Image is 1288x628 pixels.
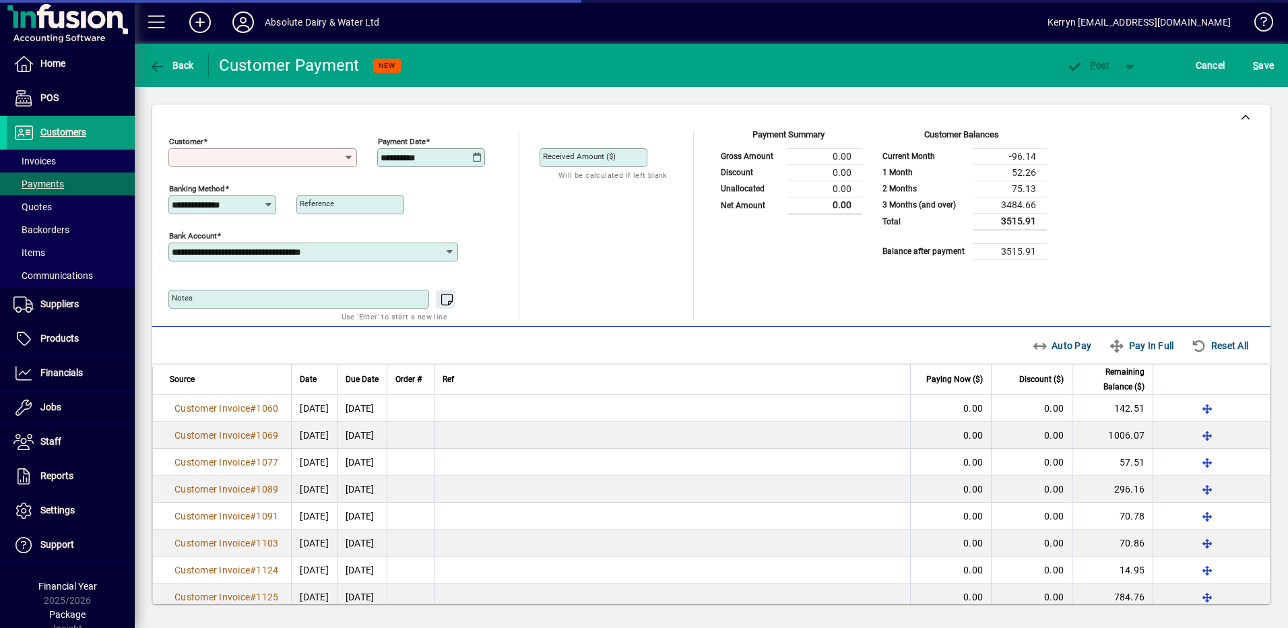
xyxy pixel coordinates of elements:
span: 1125 [256,592,278,602]
app-page-summary-card: Customer Balances [876,131,1047,260]
span: 0.00 [963,430,983,441]
span: 70.86 [1120,538,1145,548]
span: 1124 [256,565,278,575]
span: Backorders [13,224,69,235]
span: NEW [379,61,395,70]
td: [DATE] [337,449,387,476]
td: Unallocated [714,181,788,197]
span: Support [40,539,74,550]
span: Cancel [1196,55,1225,76]
div: Payment Summary [714,128,862,148]
mat-hint: Use 'Enter' to start a new line [342,309,447,324]
span: Discount ($) [1019,372,1064,387]
div: Customer Balances [876,128,1047,148]
a: Items [7,241,135,264]
td: 3 Months (and over) [876,197,973,213]
td: [DATE] [337,557,387,584]
span: [DATE] [300,403,329,414]
a: Customer Invoice#1077 [170,455,283,470]
a: Customer Invoice#1060 [170,401,283,416]
span: Paying Now ($) [926,372,983,387]
span: Date [300,372,317,387]
td: Gross Amount [714,148,788,164]
span: 0.00 [963,511,983,522]
button: Cancel [1192,53,1229,77]
span: Order # [395,372,422,387]
span: 0.00 [963,565,983,575]
span: Jobs [40,402,61,412]
span: Staff [40,436,61,447]
td: 2 Months [876,181,973,197]
span: # [250,511,256,522]
mat-label: Banking method [169,184,225,193]
span: 57.51 [1120,457,1145,468]
span: # [250,484,256,495]
span: 0.00 [1044,484,1064,495]
td: 1 Month [876,164,973,181]
span: Payments [13,179,64,189]
span: Customer Invoice [174,403,250,414]
td: -96.14 [973,148,1047,164]
span: Suppliers [40,299,79,309]
span: 0.00 [1044,565,1064,575]
button: Profile [222,10,265,34]
a: Communications [7,264,135,287]
a: Customer Invoice#1089 [170,482,283,497]
span: Items [13,247,45,258]
a: Backorders [7,218,135,241]
span: Due Date [346,372,379,387]
span: # [250,430,256,441]
span: ave [1253,55,1274,76]
a: Customer Invoice#1124 [170,563,283,577]
span: Home [40,58,65,69]
span: Customer Invoice [174,592,250,602]
span: 1060 [256,403,278,414]
button: Pay In Full [1103,334,1179,358]
td: [DATE] [337,503,387,530]
button: Back [146,53,197,77]
span: Customers [40,127,86,137]
span: 0.00 [963,484,983,495]
span: [DATE] [300,538,329,548]
a: Payments [7,172,135,195]
span: 14.95 [1120,565,1145,575]
td: 52.26 [973,164,1047,181]
span: [DATE] [300,565,329,575]
span: [DATE] [300,457,329,468]
span: Invoices [13,156,56,166]
div: Absolute Dairy & Water Ltd [265,11,380,33]
span: 0.00 [963,592,983,602]
span: 0.00 [1044,592,1064,602]
span: Quotes [13,201,52,212]
span: 0.00 [1044,403,1064,414]
td: Total [876,213,973,230]
mat-label: Payment Date [378,137,426,146]
span: [DATE] [300,511,329,522]
td: [DATE] [337,584,387,610]
span: Pay In Full [1109,335,1173,356]
span: # [250,592,256,602]
a: Home [7,47,135,81]
button: Save [1250,53,1277,77]
div: Kerryn [EMAIL_ADDRESS][DOMAIN_NAME] [1048,11,1231,33]
div: Customer Payment [219,55,360,76]
a: POS [7,82,135,115]
span: Communications [13,270,93,281]
span: 0.00 [963,457,983,468]
span: Remaining Balance ($) [1081,365,1145,394]
mat-label: Received Amount ($) [543,152,616,161]
span: [DATE] [300,430,329,441]
span: Customer Invoice [174,484,250,495]
button: Post [1060,53,1117,77]
a: Jobs [7,391,135,425]
span: # [250,538,256,548]
app-page-header-button: Back [135,53,209,77]
td: [DATE] [337,422,387,449]
td: [DATE] [337,530,387,557]
mat-hint: Will be calculated if left blank [558,167,667,183]
td: 0.00 [788,148,862,164]
span: Customer Invoice [174,457,250,468]
a: Customer Invoice#1069 [170,428,283,443]
span: Package [49,609,86,620]
span: 0.00 [1044,538,1064,548]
